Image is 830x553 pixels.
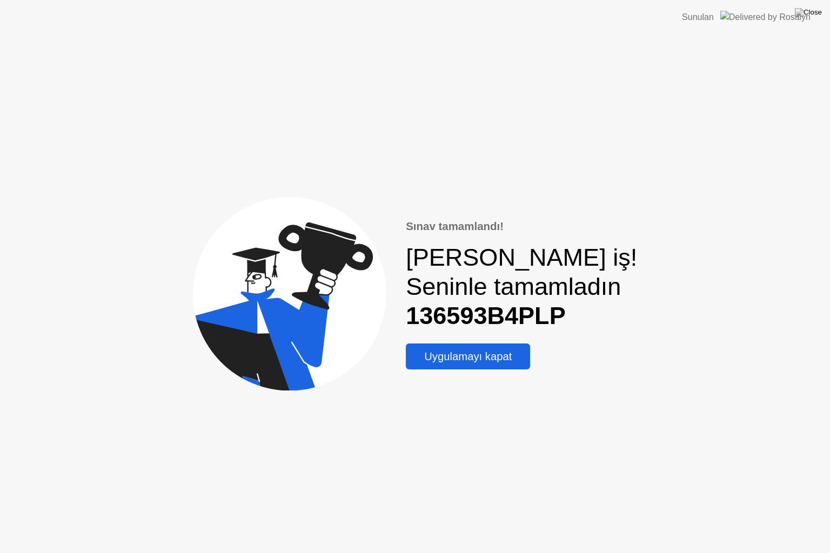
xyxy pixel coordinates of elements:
div: Close [345,4,365,24]
div: Sunulan [682,11,714,24]
button: go back [7,4,28,25]
img: Delivered by Rosalyn [720,11,811,23]
button: Uygulamayı kapat [406,343,530,369]
b: 136593B4PLP [406,302,566,329]
img: Close [795,8,822,17]
button: Collapse window [325,4,345,25]
div: Uygulamayı kapat [409,350,527,363]
div: [PERSON_NAME] iş! Seninle tamamladın [406,243,637,331]
div: Sınav tamamlandı! [406,218,637,235]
